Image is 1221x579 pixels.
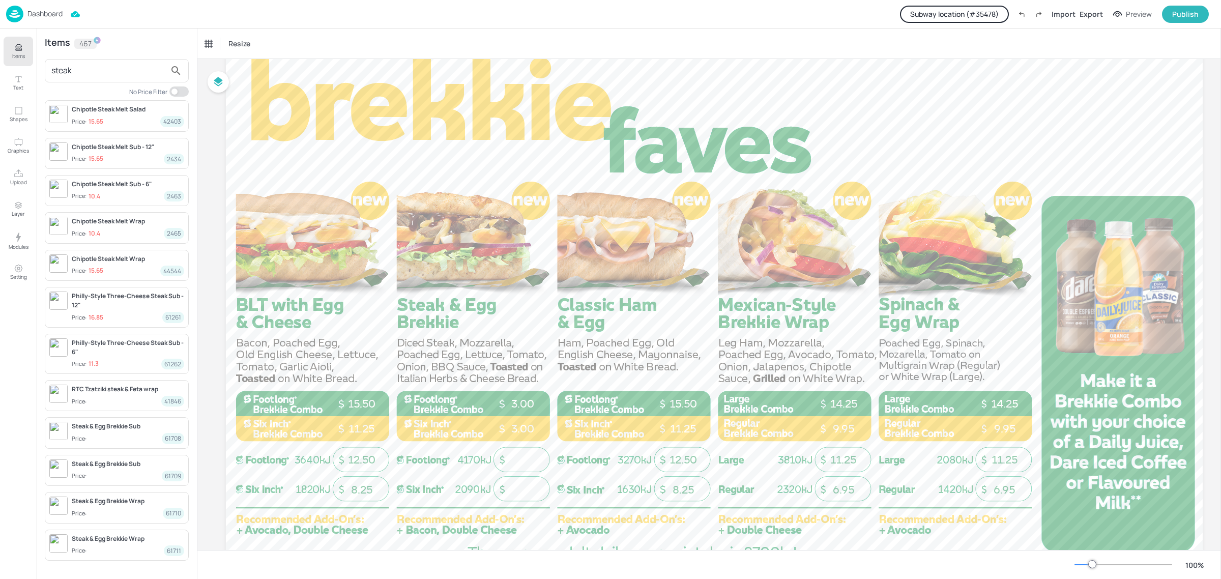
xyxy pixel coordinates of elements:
img: logo-86c26b7e.jpg [6,6,23,22]
button: Upload [4,163,33,192]
div: RTC Tzatziki steak & Feta wrap [72,385,184,394]
p: Graphics [8,147,29,154]
div: Chipotle Steak Melt Wrap [72,217,184,226]
div: Price: [72,155,103,163]
input: Search Item [51,63,166,79]
img: Steak_Egg_Brekkie_Wrap_AU_550x440px.png [49,534,68,553]
div: Price: [72,509,89,518]
p: Dashboard [27,10,63,17]
span: 6.95 [994,483,1015,497]
p: 10.4 [89,230,100,237]
div: 61709 [162,471,184,481]
div: Price: [72,360,99,368]
button: Subway location (#35478) [900,6,1009,23]
div: Steak & Egg Brekkie Wrap [72,534,184,543]
div: Price: [72,267,103,275]
img: Steak-Melt_Wrap_550x440_Integrated-3DP-Image_AU.png [49,254,68,273]
p: Text [13,84,23,91]
button: Setting [4,257,33,287]
button: Layer [4,194,33,224]
div: Chipotle Steak Melt Sub - 12" [72,142,184,152]
span: 12.50 [670,453,697,467]
p: 3.00 [503,422,543,437]
img: SteakMelt_6inch_white_3PD_550x440.png [49,180,68,198]
img: SteakMelt_6inch_white_3PD_550x440.png [49,142,68,161]
div: Price: [72,435,89,443]
label: Redo (Ctrl + Y) [1030,6,1048,23]
div: Steak & Egg Brekkie Sub [72,459,184,469]
div: Philly-Style Three-Cheese Steak Sub - 6" [72,338,184,357]
button: search [166,61,186,81]
p: 11.25 [663,422,703,437]
div: 2463 [164,191,184,201]
div: 61710 [163,508,184,518]
div: Price: [72,229,100,238]
div: Price: [72,118,103,126]
p: 9.95 [824,422,864,437]
p: Modules [9,243,28,250]
div: 61711 [164,545,184,556]
p: Items [12,52,25,60]
div: Steak & Egg Brekkie Sub [72,422,184,431]
p: 14.25 [984,397,1025,412]
div: Preview [1126,9,1152,20]
button: Graphics [4,131,33,161]
div: 42403 [160,116,184,127]
div: 100 % [1182,560,1207,570]
div: Export [1080,9,1103,19]
span: 6.95 [833,483,854,497]
p: 16.85 [89,314,103,321]
div: Price: [72,472,89,480]
button: Text [4,68,33,98]
p: Setting [10,273,27,280]
span: 12.50 [348,453,375,467]
div: Steak & Egg Brekkie Wrap [72,497,184,506]
div: Price: [72,313,103,322]
p: 3.00 [503,397,543,412]
span: 11.25 [992,453,1018,467]
img: Steak-Melt_Wrap_550x440_Integrated-3DP-Image_AU.png [49,217,68,235]
img: Chipotle_Steak_Melt_Salads_594x334.jpg [49,105,68,123]
div: Chipotle Steak Melt Salad [72,105,184,114]
div: Chipotle Steak Melt Wrap [72,254,184,264]
p: 15.65 [89,267,103,274]
div: 2465 [164,228,184,239]
p: 11.3 [89,360,99,367]
label: Undo (Ctrl + Z) [1013,6,1030,23]
div: Philly-Style Three-Cheese Steak Sub - 12" [72,292,184,310]
p: Layer [12,210,25,217]
div: Import [1052,9,1075,19]
div: 44544 [160,266,184,276]
div: Chipotle Steak Melt Sub - 6" [72,180,184,189]
p: 10.4 [89,193,100,200]
div: 2434 [164,154,184,164]
div: 41846 [161,396,184,407]
div: 61261 [162,312,184,323]
div: 61708 [162,433,184,444]
p: 15.65 [89,118,103,125]
span: 8.25 [351,483,372,497]
p: Upload [10,179,27,186]
div: Price: [72,546,89,555]
button: Preview [1107,7,1158,22]
p: 11.25 [341,422,382,437]
p: Shapes [10,115,27,123]
div: Price: [72,397,89,406]
img: SFAFJS0111_IMAGE_RESIZE_WEBSITE_AU_NZ_594x334px_0012_tzatziki-steak-feta-wrap.jpg [49,385,68,403]
div: Items [45,39,70,49]
button: Shapes [4,100,33,129]
p: 9.95 [984,422,1025,437]
span: 8.25 [673,483,694,497]
div: Publish [1172,9,1199,20]
div: No Price Filter [129,88,167,96]
button: Modules [4,226,33,255]
img: PhillyStyleThreeCheeseSteak_6-inch_3PD_550x440.png [49,292,68,310]
div: 61262 [161,359,184,369]
span: Resize [226,38,252,49]
button: Publish [1162,6,1209,23]
span: 11.25 [830,453,856,467]
img: SteakEggBrekkie_6-inch_3PD_550x440.png [49,422,68,440]
button: Items [4,37,33,66]
p: 15.50 [341,397,382,412]
img: Steak_Egg_Brekkie_Wrap_AU_550x440px.png [49,497,68,515]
